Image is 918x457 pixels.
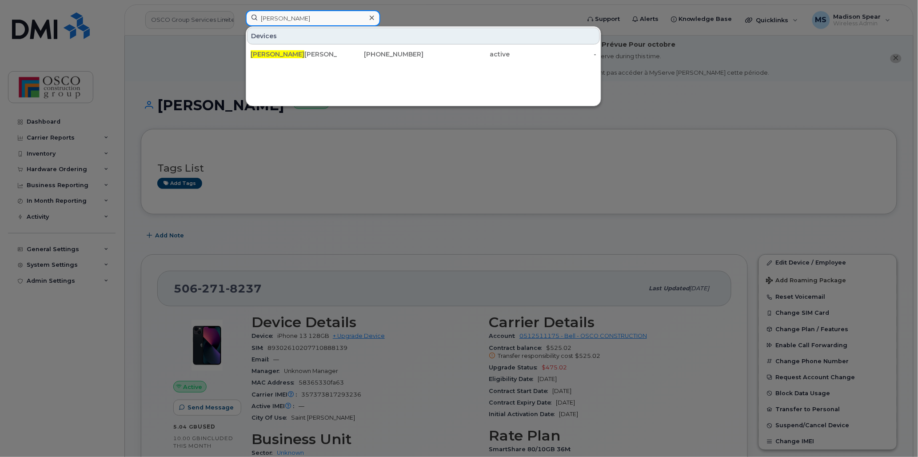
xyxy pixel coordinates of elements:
[423,50,510,59] div: active
[251,50,304,58] span: [PERSON_NAME]
[251,50,337,59] div: [PERSON_NAME]
[247,46,600,62] a: [PERSON_NAME][PERSON_NAME][PHONE_NUMBER]active-
[510,50,597,59] div: -
[247,28,600,44] div: Devices
[337,50,424,59] div: [PHONE_NUMBER]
